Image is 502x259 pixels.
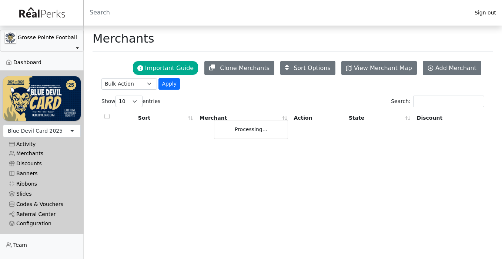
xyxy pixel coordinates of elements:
[3,169,81,179] a: Banners
[354,64,412,72] span: View Merchant Map
[93,31,154,46] h1: Merchants
[414,109,484,125] th: Discount
[280,61,335,75] button: Sort Options
[3,76,81,121] img: WvZzOez5OCqmO91hHZfJL7W2tJ07LbGMjwPPNJwI.png
[391,96,484,107] label: Search:
[133,61,198,75] button: Important Guide
[214,120,288,139] div: Processing...
[101,78,157,90] select: .form-select-sm example
[3,149,81,159] a: Merchants
[101,96,160,107] label: Show entries
[435,64,476,72] span: Add Merchant
[3,159,81,169] a: Discounts
[145,64,194,72] span: Important Guide
[197,109,291,125] th: Merchant
[5,32,16,43] img: GAa1zriJJmkmu1qRtUwg8x1nQwzlKm3DoqW9UgYl.jpg
[15,4,68,21] img: real_perks_logo-01.svg
[469,8,502,18] a: Sign out
[9,141,75,147] div: Activity
[294,64,331,72] span: Sort Options
[84,4,469,21] input: Search
[3,179,81,189] a: Ribbons
[220,64,270,72] span: Clone Merchants
[135,109,197,125] th: Sort
[158,78,180,90] button: Apply
[3,199,81,209] a: Codes & Vouchers
[291,109,346,125] th: Action
[346,109,414,125] th: State
[423,61,481,75] a: Add Merchant
[341,61,417,75] a: View Merchant Map
[9,220,75,227] div: Configuration
[8,127,63,135] div: Blue Devil Card 2025
[413,96,484,107] input: Search:
[204,61,274,75] button: Clone Merchants
[3,209,81,219] a: Referral Center
[116,96,143,107] select: Showentries
[3,189,81,199] a: Slides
